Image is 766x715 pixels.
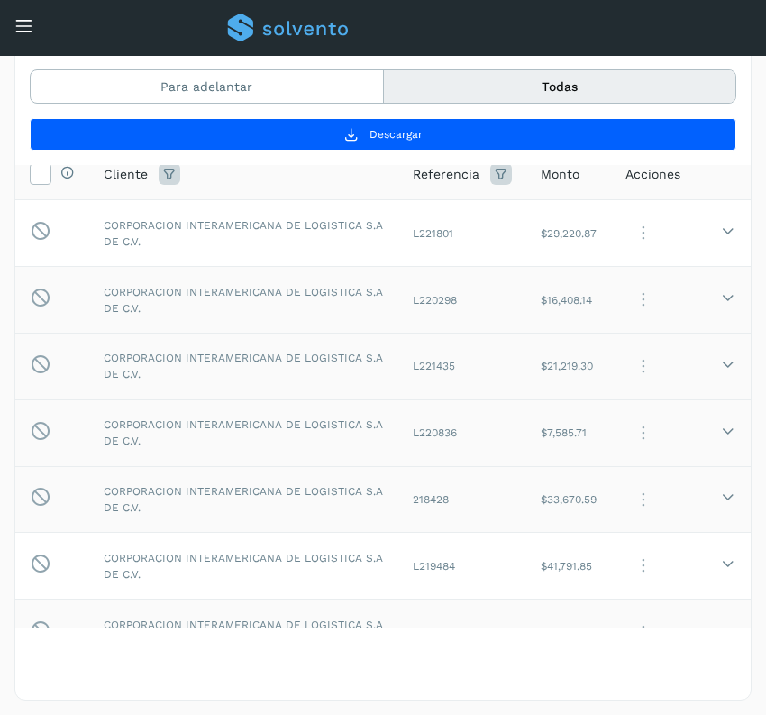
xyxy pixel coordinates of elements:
td: $41,791.85 [526,533,611,600]
td: $16,408.14 [526,267,611,334]
span: Cliente [104,165,148,184]
button: Todas [384,70,736,104]
td: CORPORACION INTERAMERICANA DE LOGISTICA S.A DE C.V. [89,466,398,533]
span: Referencia [413,165,479,184]
span: Monto [541,165,579,184]
td: CORPORACION INTERAMERICANA DE LOGISTICA S.A DE C.V. [89,600,398,666]
td: $21,219.30 [526,333,611,399]
td: L221801 [398,200,526,267]
button: Para adelantar [31,70,384,104]
td: L220836 [398,399,526,466]
td: CORPORACION INTERAMERICANA DE LOGISTICA S.A DE C.V. [89,200,398,267]
td: L219484 [398,533,526,600]
td: L220298 [398,267,526,334]
td: L221435 [398,333,526,399]
td: CORPORACION INTERAMERICANA DE LOGISTICA S.A DE C.V. [89,333,398,399]
td: $29,220.87 [526,200,611,267]
td: L218794 [398,600,526,666]
td: $35,789.59 [526,600,611,666]
span: Descargar [369,126,423,142]
td: 218428 [398,466,526,533]
td: $33,670.59 [526,466,611,533]
td: CORPORACION INTERAMERICANA DE LOGISTICA S.A DE C.V. [89,399,398,466]
td: CORPORACION INTERAMERICANA DE LOGISTICA S.A DE C.V. [89,267,398,334]
td: $7,585.71 [526,399,611,466]
span: Acciones [625,165,680,184]
td: CORPORACION INTERAMERICANA DE LOGISTICA S.A DE C.V. [89,533,398,600]
button: Descargar [30,118,736,151]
